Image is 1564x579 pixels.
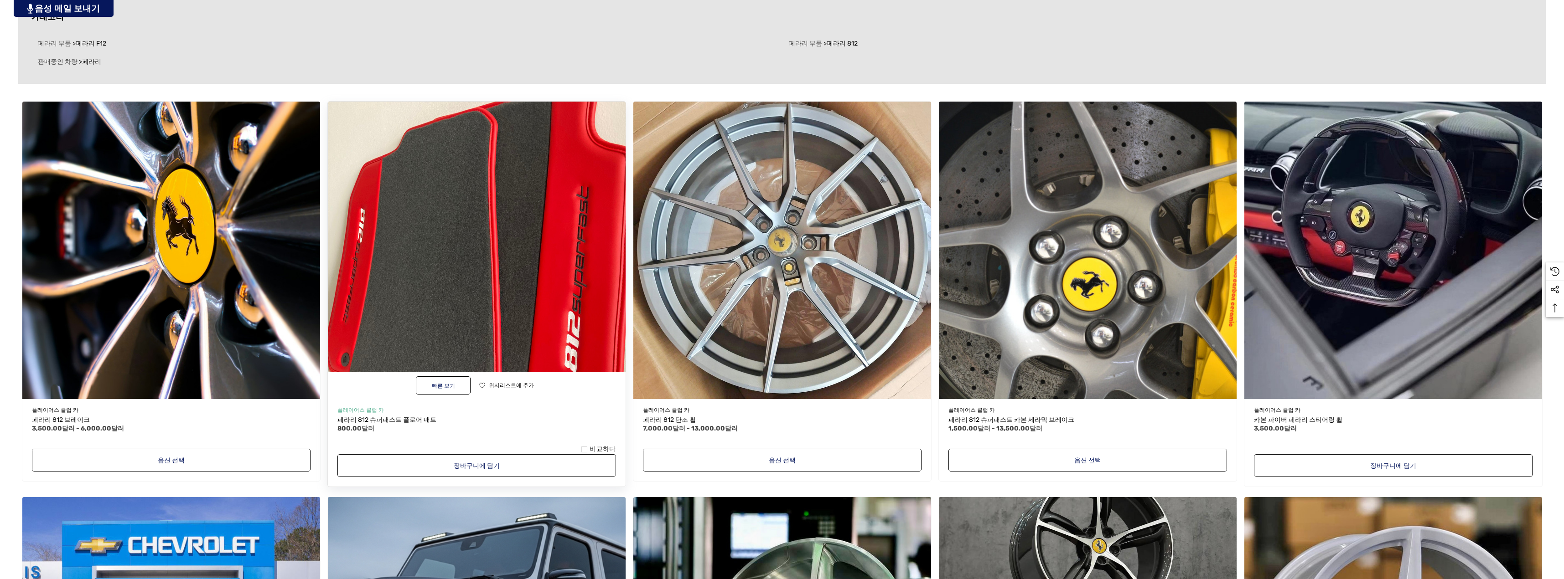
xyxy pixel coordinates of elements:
[337,407,384,413] font: 플레이어스 클럽 카
[1254,416,1342,424] font: 카본 파이버 페라리 스티어링 휠
[1254,454,1533,477] a: 장바구니에 담기
[38,58,79,66] a: 판매중인 차량
[643,449,922,471] a: 옵션 선택
[948,415,1227,425] a: 페라리 812 슈퍼패스트 카본 세라믹 브레이크, 가격 범위 $1,500.00 ~ $13,500.00
[939,102,1237,399] a: 페라리 812 슈퍼패스트 카본 세라믹 브레이크, 가격 범위 $1,500.00 ~ $13,500.00
[948,425,1042,432] font: 1,500.00달러 - 13,500.00달러
[643,416,696,424] font: 페라리 812 단조 휠
[590,445,616,453] font: 비교하다
[939,102,1237,399] img: 페라리 812 카본 세라믹 브레이크
[789,40,823,48] a: 페라리 부품
[948,407,995,413] font: 플레이어스 클럽 카
[1550,285,1559,294] svg: 소셜 미디어
[38,40,71,47] font: 페라리 부품
[158,457,185,465] font: 옵션 선택
[633,102,931,399] a: 페라리 812 단조 휠, 가격 범위는 $7,000.00에서 $13,000.00입니다.
[32,425,124,432] font: 3,500.00달러 - 6,000.00달러
[31,12,64,22] font: 카테고리
[32,416,90,424] font: 페라리 812 브레이크
[789,40,822,47] font: 페라리 부품
[1550,267,1559,276] svg: 최근 본
[1254,425,1297,432] font: 3,500.00달러
[76,40,106,47] a: 페라리 F12
[489,382,534,389] font: 위시리스트에 추가
[73,40,76,47] font: >
[1370,462,1416,470] font: 장바구니에 담기
[313,87,640,414] img: 페라리 812 플로어 매트
[337,415,616,425] a: 페라리 812 슈퍼패스트 플로어 매트, $800.00
[432,383,455,389] font: 빠른 보기
[633,102,931,399] img: 페라리 812 휠
[1074,457,1101,465] font: 옵션 선택
[337,425,374,432] font: 800.00달러
[38,58,78,66] font: 판매중인 차량
[1254,415,1533,425] a: 카본 파이버 페라리 스티어링 휠, $3,500.00
[643,425,738,432] font: 7,000.00달러 - 13,000.00달러
[35,4,100,13] font: 음성 메일 보내기
[32,449,311,471] a: 옵션 선택
[337,454,616,477] a: 장바구니에 담기
[1546,303,1564,313] svg: 맨 위
[82,58,101,66] a: 페라리
[476,376,537,395] button: 위시리스트
[1244,102,1542,399] a: 카본 파이버 페라리 스티어링 휠, $3,500.00
[38,40,73,48] a: 페라리 부품
[948,416,1074,424] font: 페라리 812 슈퍼패스트 카본 세라믹 브레이크
[1254,407,1300,413] font: 플레이어스 클럽 카
[454,462,500,470] font: 장바구니에 담기
[32,415,311,425] a: 페라리 812 브레이크, 가격 범위는 $3,500.00에서 $6,000.00입니다.
[79,58,82,66] font: >
[823,40,827,47] font: >
[1244,102,1542,399] img: 페라리 스티어링 휠
[643,407,689,413] font: 플레이어스 클럽 카
[827,40,858,47] a: 페라리 812
[416,376,471,395] button: 빠른 보기
[32,407,78,413] font: 플레이어스 클럽 카
[948,449,1227,471] a: 옵션 선택
[22,102,320,399] a: 페라리 812 브레이크, 가격 범위는 $3,500.00에서 $6,000.00입니다.
[337,416,436,424] font: 페라리 812 슈퍼패스트 플로어 매트
[328,102,626,399] a: 페라리 812 슈퍼패스트 플로어 매트, $800.00
[643,415,922,425] a: 페라리 812 단조 휠, 가격 범위는 $7,000.00에서 $13,000.00입니다.
[769,457,796,465] font: 옵션 선택
[22,102,320,399] img: 페라리 812 브레이크
[27,4,33,14] img: PjwhLS0gR2VuZXJhdG9yOiBHcmF2aXQuaW8gLS0+PHN2ZyB4bWxucz0iaHR0cDovL3d3dy53My5vcmcvMjAwMC9zdmciIHhtb...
